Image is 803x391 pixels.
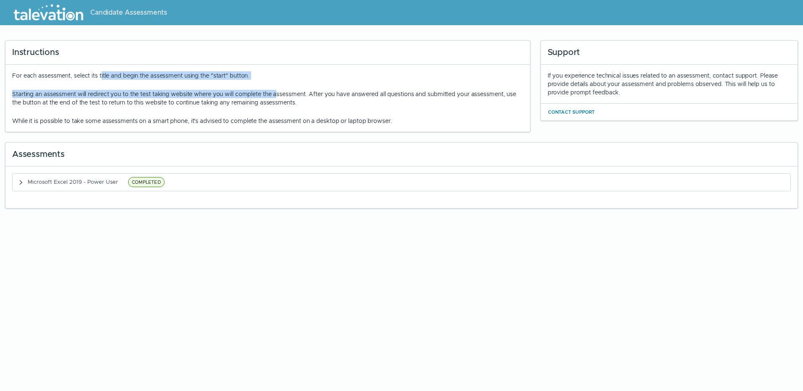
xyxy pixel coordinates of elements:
div: Instructions [5,41,530,65]
button: Microsoft Excel 2019 - Power UserCOMPLETED [13,174,790,191]
div: Support [541,41,798,65]
img: Talevation_Logo_Transparent_white.png [10,2,87,23]
p: Starting an assessment will redirect you to the test taking website where you will complete the a... [12,90,523,107]
span: Microsoft Excel 2019 - Power User [28,178,118,185]
button: Contact Support [548,107,596,117]
div: For each assessment, select its title and begin the assessment using the "start" button. [12,71,523,125]
div: If you experience technical issues related to an assessment, contact support. Please provide deta... [548,71,791,96]
span: Help [43,7,55,13]
span: Candidate Assessments [90,8,167,18]
span: COMPLETED [128,177,165,187]
div: Assessments [5,143,798,167]
p: While it is possible to take some assessments on a smart phone, it's advised to complete the asse... [12,117,523,125]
